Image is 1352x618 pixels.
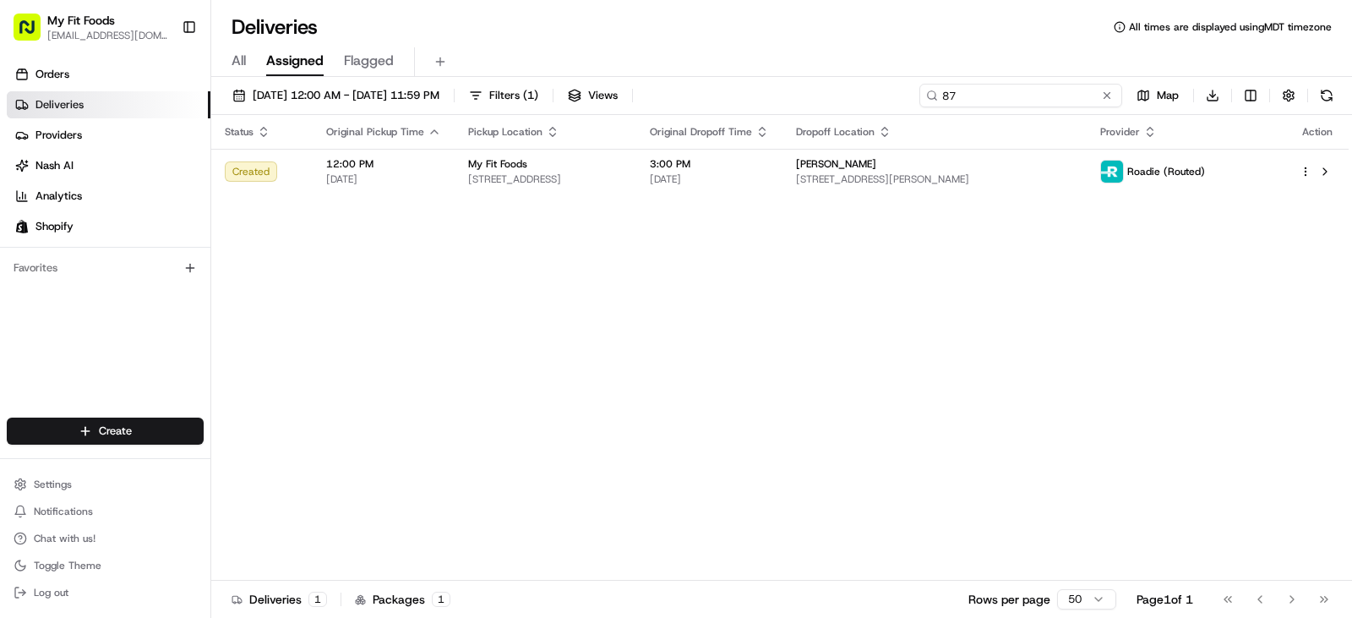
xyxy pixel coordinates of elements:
[326,172,441,186] span: [DATE]
[7,7,175,47] button: My Fit Foods[EMAIL_ADDRESS][DOMAIN_NAME]
[468,125,542,139] span: Pickup Location
[35,128,82,143] span: Providers
[193,262,227,276] span: [DATE]
[7,91,210,118] a: Deliveries
[796,125,875,139] span: Dropoff Location
[17,68,308,95] p: Welcome 👋
[232,591,327,608] div: Deliveries
[47,29,168,42] button: [EMAIL_ADDRESS][DOMAIN_NAME]
[326,125,424,139] span: Original Pickup Time
[225,84,447,107] button: [DATE] 12:00 AM - [DATE] 11:59 PM
[266,51,324,71] span: Assigned
[35,161,66,192] img: 8571987876998_91fb9ceb93ad5c398215_72.jpg
[262,216,308,237] button: See all
[17,161,47,192] img: 1736555255976-a54dd68f-1ca7-489b-9aae-adbdc363a1c4
[588,88,618,103] span: Views
[919,84,1122,107] input: Type to search
[1137,591,1193,608] div: Page 1 of 1
[183,262,189,276] span: •
[76,178,232,192] div: We're available if you need us!
[7,61,210,88] a: Orders
[1100,125,1140,139] span: Provider
[52,262,180,276] span: Wisdom [PERSON_NAME]
[355,591,450,608] div: Packages
[34,532,95,545] span: Chat with us!
[17,220,113,233] div: Past conversations
[1129,84,1186,107] button: Map
[287,167,308,187] button: Start new chat
[34,263,47,276] img: 1736555255976-a54dd68f-1ca7-489b-9aae-adbdc363a1c4
[232,14,318,41] h1: Deliveries
[119,373,204,386] a: Powered byPylon
[468,172,623,186] span: [STREET_ADDRESS]
[796,157,876,171] span: [PERSON_NAME]
[35,97,84,112] span: Deliveries
[650,157,769,171] span: 3:00 PM
[10,325,136,356] a: 📗Knowledge Base
[326,157,441,171] span: 12:00 PM
[232,51,246,71] span: All
[253,88,439,103] span: [DATE] 12:00 AM - [DATE] 11:59 PM
[523,88,538,103] span: ( 1 )
[35,189,82,204] span: Analytics
[1315,84,1338,107] button: Refresh
[15,220,29,233] img: Shopify logo
[47,12,115,29] button: My Fit Foods
[7,418,204,445] button: Create
[7,473,204,496] button: Settings
[7,554,204,577] button: Toggle Theme
[489,88,538,103] span: Filters
[35,219,74,234] span: Shopify
[432,592,450,607] div: 1
[17,334,30,347] div: 📗
[76,161,277,178] div: Start new chat
[34,505,93,518] span: Notifications
[168,374,204,386] span: Pylon
[99,424,132,439] span: Create
[7,500,204,523] button: Notifications
[34,478,72,491] span: Settings
[650,125,752,139] span: Original Dropoff Time
[1129,20,1332,34] span: All times are displayed using MDT timezone
[1101,161,1123,183] img: roadie-logo-v2.jpg
[7,527,204,550] button: Chat with us!
[7,254,204,282] div: Favorites
[34,586,68,599] span: Log out
[7,183,210,210] a: Analytics
[468,157,527,171] span: My Fit Foods
[7,213,210,240] a: Shopify
[225,125,253,139] span: Status
[560,84,625,107] button: Views
[7,122,210,149] a: Providers
[461,84,546,107] button: Filters(1)
[35,67,69,82] span: Orders
[650,172,769,186] span: [DATE]
[160,332,271,349] span: API Documentation
[1127,165,1205,178] span: Roadie (Routed)
[34,332,129,349] span: Knowledge Base
[17,17,51,51] img: Nash
[34,559,101,572] span: Toggle Theme
[7,152,210,179] a: Nash AI
[968,591,1050,608] p: Rows per page
[344,51,394,71] span: Flagged
[35,158,74,173] span: Nash AI
[308,592,327,607] div: 1
[1300,125,1335,139] div: Action
[44,109,279,127] input: Clear
[143,334,156,347] div: 💻
[796,172,1072,186] span: [STREET_ADDRESS][PERSON_NAME]
[7,581,204,604] button: Log out
[136,325,278,356] a: 💻API Documentation
[1157,88,1179,103] span: Map
[17,246,44,279] img: Wisdom Oko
